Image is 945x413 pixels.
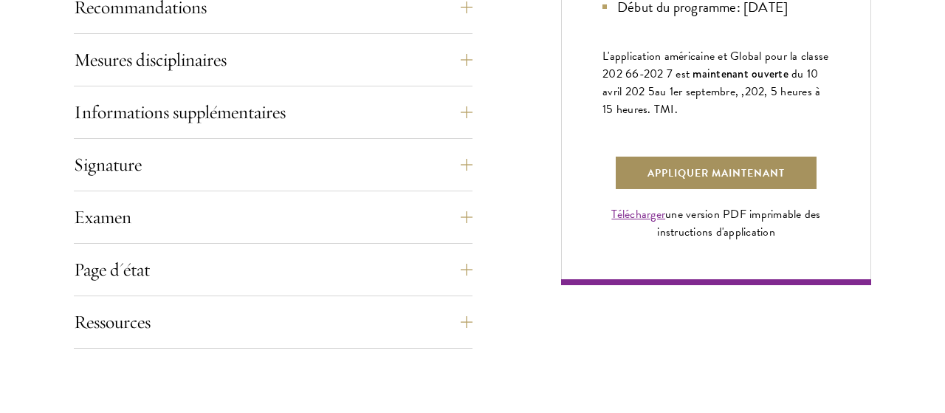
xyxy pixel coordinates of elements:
span: maintenant ouverte [693,65,788,82]
span: 6 [625,65,632,83]
span: 1er [670,83,683,100]
span: à 15 heures. TMI. [602,83,820,118]
a: Appliquer maintenant [614,155,818,191]
span: 5 [771,83,777,100]
button: Page d'état [74,252,472,287]
span: 202 [625,83,645,100]
button: Examen [74,199,472,235]
button: Mesures disciplinaires [74,42,472,78]
button: Signature [74,147,472,182]
span: au [655,83,667,100]
span: 5 [648,83,655,100]
button: Informations supplémentaires [74,95,472,130]
a: Télécharger [611,205,665,223]
span: 7 [667,65,673,83]
span: heures [780,83,812,100]
span: du 10 avril [602,65,818,100]
div: une version PDF imprimable des instructions d'application [602,205,830,241]
span: , [735,83,738,100]
span: , [741,83,744,100]
span: 202, [745,83,768,100]
span: est [676,65,690,83]
span: L'application américaine et Global pour la classe 202 [602,47,828,83]
span: septembre [686,83,735,100]
button: Ressources [74,304,472,340]
span: 6-202 [632,65,663,83]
